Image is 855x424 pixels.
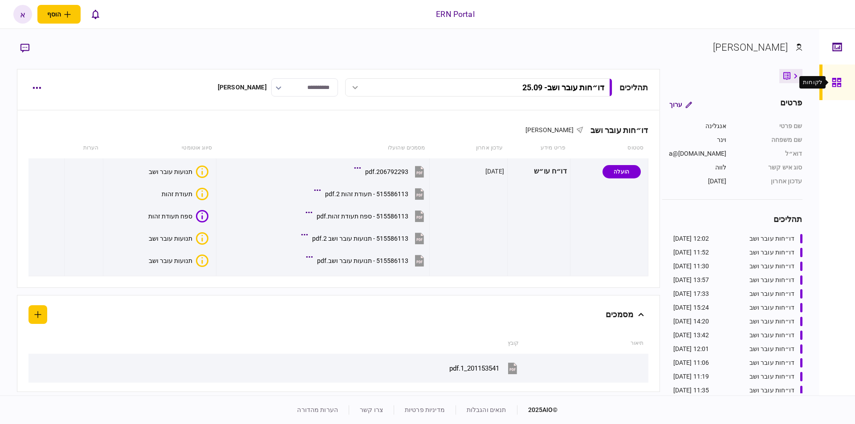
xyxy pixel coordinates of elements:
a: דו״חות עובר ושב11:19 [DATE] [673,372,802,381]
div: 13:42 [DATE] [673,331,709,340]
div: 515586113 - תעודת זהות 2.pdf [325,190,408,198]
a: דו״חות עובר ושב12:02 [DATE] [673,234,802,243]
button: 201153541_1.pdf [449,358,519,378]
a: דו״חות עובר ושב13:57 [DATE] [673,275,802,285]
div: [PERSON_NAME] [713,40,788,55]
div: שם פרטי [736,121,802,131]
a: מדיניות פרטיות [405,406,445,413]
div: דו״חות עובר ושב [583,125,648,135]
div: דו״חות עובר ושב [749,303,795,312]
div: דו״חות עובר ושב [749,248,795,257]
div: דו״חות עובר ושב [749,344,795,354]
div: 515586113 - תנועות עובר ושב.pdf [317,257,408,264]
div: [DATE] [485,167,504,176]
div: הועלה [603,165,641,178]
a: הערות מהדורה [297,406,338,413]
div: 11:30 [DATE] [673,262,709,271]
div: 11:35 [DATE] [673,386,709,395]
div: 206792293.pdf [365,168,408,175]
a: דו״חות עובר ושב11:52 [DATE] [673,248,802,257]
div: תנועות עובר ושב [149,235,192,242]
div: דו״חות עובר ושב - 25.09 [522,83,604,92]
div: דו״חות עובר ושב [749,372,795,381]
div: מסמכים [606,305,634,324]
a: דו״חות עובר ושב12:01 [DATE] [673,344,802,354]
th: פריט מידע [507,138,570,158]
span: [PERSON_NAME] [525,126,574,133]
div: 12:01 [DATE] [673,344,709,354]
th: תיאור [524,333,648,354]
div: איכות לא מספקת [196,254,208,267]
th: סטטוס [570,138,648,158]
div: 515586113 - תנועות עובר ושב 2.pdf [312,235,408,242]
a: דו״חות עובר ושב14:20 [DATE] [673,317,802,326]
div: דו״חות עובר ושב [749,331,795,340]
div: לווה [662,163,727,172]
div: 11:52 [DATE] [673,248,709,257]
a: צרו קשר [360,406,383,413]
div: איכות לא מספקת [196,166,208,178]
div: תעודת זהות [162,190,192,198]
div: אנגלינה [662,121,727,131]
th: סיווג אוטומטי [103,138,216,158]
th: עדכון אחרון [430,138,508,158]
div: איכות לא מספקת [196,188,208,200]
button: 515586113 - תנועות עובר ושב.pdf [308,250,426,271]
div: ספח תעודת זהות [148,213,192,220]
div: שם משפחה [736,135,802,145]
a: דו״חות עובר ושב13:42 [DATE] [673,331,802,340]
div: 13:57 [DATE] [673,275,709,285]
div: תנועות עובר ושב [149,168,192,175]
div: עדכון אחרון [736,177,802,186]
div: דו״חות עובר ושב [749,289,795,299]
div: 201153541_1.pdf [449,364,499,372]
div: וינר [662,135,727,145]
div: 515586113 - ספח תעודת זהות.pdf [317,213,408,220]
div: ERN Portal [436,8,474,20]
div: דו״ח עו״ש [511,162,567,182]
button: פתח רשימת התראות [86,5,105,24]
div: תנועות עובר ושב [149,257,192,264]
a: דו״חות עובר ושב17:33 [DATE] [673,289,802,299]
div: 11:06 [DATE] [673,358,709,367]
a: דו״חות עובר ושב11:06 [DATE] [673,358,802,367]
div: [PERSON_NAME] [218,83,267,92]
div: דו״חות עובר ושב [749,358,795,367]
div: a@[DOMAIN_NAME] [662,149,727,158]
div: 12:02 [DATE] [673,234,709,243]
div: © 2025 AIO [517,405,558,415]
button: 515586113 - תנועות עובר ושב 2.pdf [303,228,426,248]
div: לקוחות [803,78,822,87]
div: דוא״ל [736,149,802,158]
button: א [13,5,32,24]
a: דו״חות עובר ושב11:30 [DATE] [673,262,802,271]
div: איכות לא מספקת [196,232,208,245]
button: איכות לא מספקתתנועות עובר ושב [149,232,208,245]
div: פרטים [780,97,802,113]
a: דו״חות עובר ושב11:35 [DATE] [673,386,802,395]
button: איכות לא מספקתתנועות עובר ושב [149,166,208,178]
th: הערות [65,138,103,158]
div: דו״חות עובר ושב [749,386,795,395]
div: דו״חות עובר ושב [749,317,795,326]
button: ספח תעודת זהות [148,210,208,222]
div: [DATE] [662,177,727,186]
button: ערוך [662,97,699,113]
button: איכות לא מספקתתעודת זהות [162,188,208,200]
button: איכות לא מספקתתנועות עובר ושב [149,254,208,267]
div: סוג איש קשר [736,163,802,172]
div: דו״חות עובר ושב [749,275,795,285]
a: דו״חות עובר ושב15:24 [DATE] [673,303,802,312]
div: תהליכים [662,213,802,225]
button: 206792293.pdf [356,162,426,182]
button: דו״חות עובר ושב- 25.09 [345,78,612,97]
button: 515586113 - ספח תעודת זהות.pdf [308,206,426,226]
a: תנאים והגבלות [467,406,506,413]
button: פתח תפריט להוספת לקוח [37,5,81,24]
div: 11:19 [DATE] [673,372,709,381]
div: תהליכים [619,81,648,93]
div: 17:33 [DATE] [673,289,709,299]
div: 14:20 [DATE] [673,317,709,326]
button: 515586113 - תעודת זהות 2.pdf [316,184,426,204]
